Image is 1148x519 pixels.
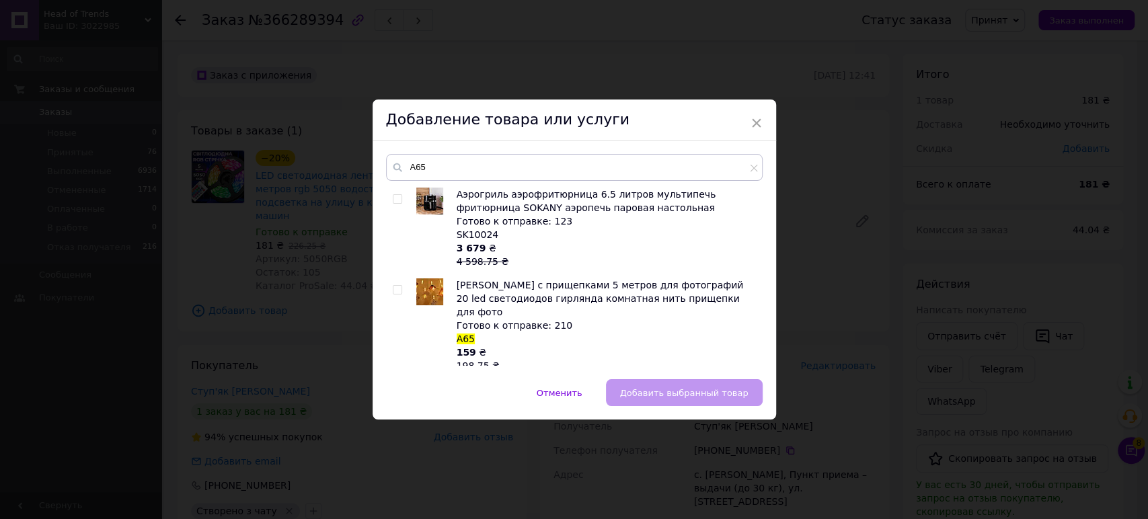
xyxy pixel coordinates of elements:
div: Готово к отправке: 210 [457,319,755,332]
b: 159 [457,347,476,358]
img: Гирлянда с прищепками 5 метров для фотографий 20 led светодиодов гирлянда комнатная нить прищепки... [416,278,443,305]
button: Отменить [523,379,597,406]
span: SK10024 [457,229,499,240]
div: Добавление товара или услуги [373,99,776,141]
b: 3 679 [457,243,486,253]
div: ₴ [457,346,755,372]
span: 4 598.75 ₴ [457,256,509,267]
span: × [751,112,763,134]
span: Отменить [537,388,582,398]
div: ₴ [457,241,755,268]
span: Аэрогриль аэрофритюрница 6.5 литров мультипечь фритюрница SOKANY аэропечь паровая настольная [457,189,716,213]
span: A65 [457,333,475,344]
div: Готово к отправке: 123 [457,214,755,228]
span: 198.75 ₴ [457,360,500,371]
span: [PERSON_NAME] с прищепками 5 метров для фотографий 20 led светодиодов гирлянда комнатная нить при... [457,280,744,317]
input: Поиск по товарам и услугам [386,154,763,181]
img: Аэрогриль аэрофритюрница 6.5 литров мультипечь фритюрница SOKANY аэропечь паровая настольная [416,188,443,214]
